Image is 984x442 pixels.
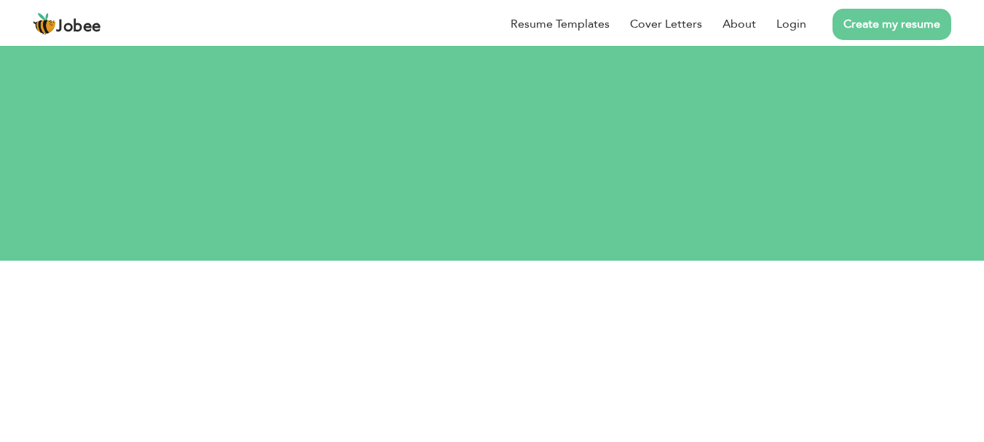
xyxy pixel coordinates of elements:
a: About [723,15,756,33]
a: Create my resume [833,9,951,40]
a: Resume Templates [511,15,610,33]
span: Jobee [56,19,101,35]
img: jobee.io [33,12,56,36]
a: Cover Letters [630,15,702,33]
a: Jobee [33,12,101,36]
a: Login [776,15,806,33]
